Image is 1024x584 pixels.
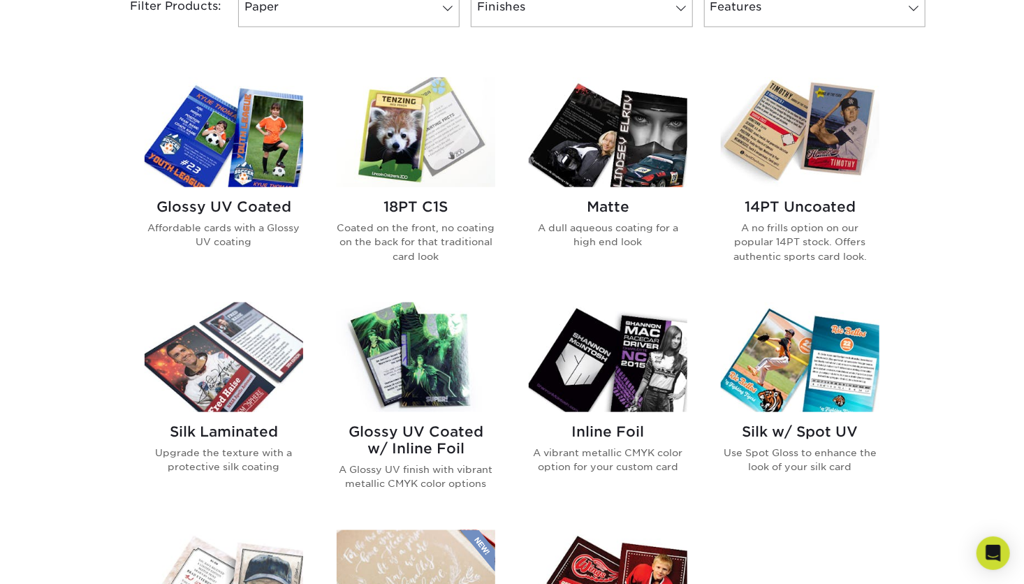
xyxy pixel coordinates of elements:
a: 18PT C1S Trading Cards 18PT C1S Coated on the front, no coating on the back for that traditional ... [337,78,495,286]
img: 14PT Uncoated Trading Cards [721,78,879,187]
h2: Matte [529,198,687,215]
p: A Glossy UV finish with vibrant metallic CMYK color options [337,462,495,491]
h2: 18PT C1S [337,198,495,215]
p: A dull aqueous coating for a high end look [529,221,687,249]
img: 18PT C1S Trading Cards [337,78,495,187]
img: Silk Laminated Trading Cards [145,302,303,412]
a: Inline Foil Trading Cards Inline Foil A vibrant metallic CMYK color option for your custom card [529,302,687,513]
img: Glossy UV Coated Trading Cards [145,78,303,187]
div: Open Intercom Messenger [977,536,1010,570]
a: Silk w/ Spot UV Trading Cards Silk w/ Spot UV Use Spot Gloss to enhance the look of your silk card [721,302,879,513]
a: Glossy UV Coated w/ Inline Foil Trading Cards Glossy UV Coated w/ Inline Foil A Glossy UV finish ... [337,302,495,513]
h2: Silk Laminated [145,423,303,440]
a: Matte Trading Cards Matte A dull aqueous coating for a high end look [529,78,687,286]
img: Inline Foil Trading Cards [529,302,687,412]
a: Glossy UV Coated Trading Cards Glossy UV Coated Affordable cards with a Glossy UV coating [145,78,303,286]
iframe: Google Customer Reviews [909,546,1024,584]
p: Affordable cards with a Glossy UV coating [145,221,303,249]
p: A no frills option on our popular 14PT stock. Offers authentic sports card look. [721,221,879,263]
p: A vibrant metallic CMYK color option for your custom card [529,446,687,474]
h2: 14PT Uncoated [721,198,879,215]
img: Glossy UV Coated w/ Inline Foil Trading Cards [337,302,495,412]
h2: Silk w/ Spot UV [721,423,879,440]
p: Upgrade the texture with a protective silk coating [145,446,303,474]
h2: Glossy UV Coated [145,198,303,215]
p: Use Spot Gloss to enhance the look of your silk card [721,446,879,474]
img: Matte Trading Cards [529,78,687,187]
p: Coated on the front, no coating on the back for that traditional card look [337,221,495,263]
a: 14PT Uncoated Trading Cards 14PT Uncoated A no frills option on our popular 14PT stock. Offers au... [721,78,879,286]
h2: Inline Foil [529,423,687,440]
img: New Product [460,530,495,572]
h2: Glossy UV Coated w/ Inline Foil [337,423,495,457]
a: Silk Laminated Trading Cards Silk Laminated Upgrade the texture with a protective silk coating [145,302,303,513]
img: Silk w/ Spot UV Trading Cards [721,302,879,412]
